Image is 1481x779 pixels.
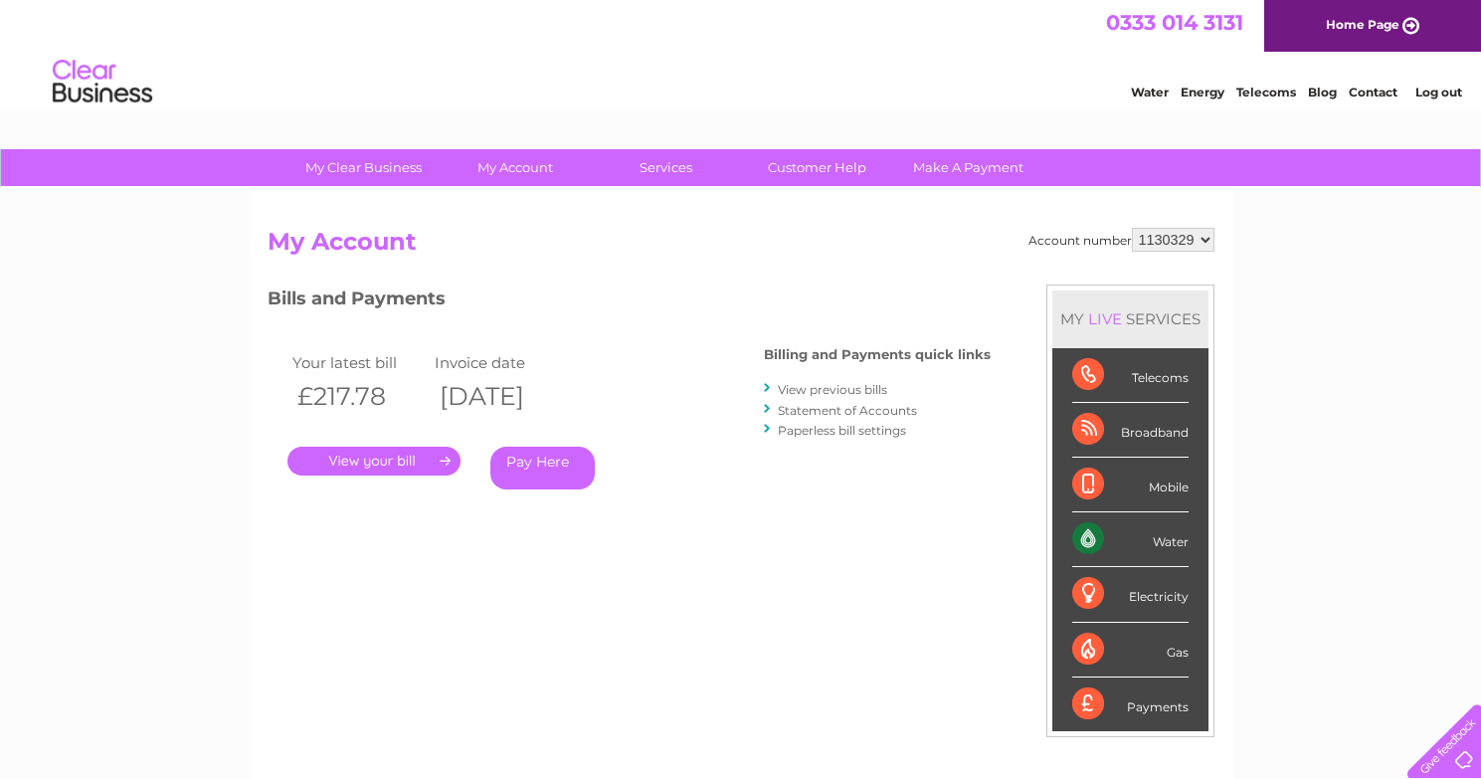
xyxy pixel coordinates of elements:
[1308,85,1337,99] a: Blog
[1072,512,1189,567] div: Water
[52,52,153,112] img: logo.png
[778,382,887,397] a: View previous bills
[1084,309,1126,328] div: LIVE
[433,149,597,186] a: My Account
[287,376,431,417] th: £217.78
[1072,567,1189,622] div: Electricity
[1106,10,1243,35] a: 0333 014 3131
[1072,678,1189,731] div: Payments
[490,447,595,489] a: Pay Here
[430,349,573,376] td: Invoice date
[584,149,748,186] a: Services
[1072,458,1189,512] div: Mobile
[1072,623,1189,678] div: Gas
[764,347,991,362] h4: Billing and Payments quick links
[1072,403,1189,458] div: Broadband
[1349,85,1397,99] a: Contact
[1181,85,1224,99] a: Energy
[1028,228,1214,252] div: Account number
[778,423,906,438] a: Paperless bill settings
[268,228,1214,266] h2: My Account
[1415,85,1462,99] a: Log out
[287,349,431,376] td: Your latest bill
[272,11,1211,97] div: Clear Business is a trading name of Verastar Limited (registered in [GEOGRAPHIC_DATA] No. 3667643...
[1236,85,1296,99] a: Telecoms
[1131,85,1169,99] a: Water
[287,447,461,476] a: .
[1052,291,1208,347] div: MY SERVICES
[281,149,446,186] a: My Clear Business
[778,403,917,418] a: Statement of Accounts
[1072,348,1189,403] div: Telecoms
[268,285,991,319] h3: Bills and Payments
[735,149,899,186] a: Customer Help
[430,376,573,417] th: [DATE]
[886,149,1050,186] a: Make A Payment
